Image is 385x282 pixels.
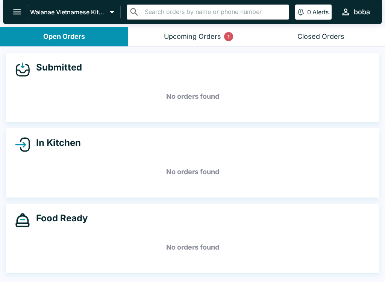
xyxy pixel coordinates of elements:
input: Search orders by name or phone number [142,7,286,17]
p: Waianae Vietnamese Kitchen [30,8,107,16]
div: boba [354,8,370,17]
p: Alerts [312,8,329,16]
div: Upcoming Orders [164,32,221,41]
h4: Food Ready [30,213,88,224]
h4: Submitted [30,62,82,73]
p: 0 [307,8,311,16]
div: Open Orders [43,32,85,41]
h5: No orders found [15,158,370,185]
button: boba [338,4,373,20]
h5: No orders found [15,234,370,261]
button: Waianae Vietnamese Kitchen [27,5,121,19]
h5: No orders found [15,83,370,110]
div: Closed Orders [297,32,344,41]
button: open drawer [8,2,27,21]
h4: In Kitchen [30,137,81,149]
p: 1 [227,33,230,40]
